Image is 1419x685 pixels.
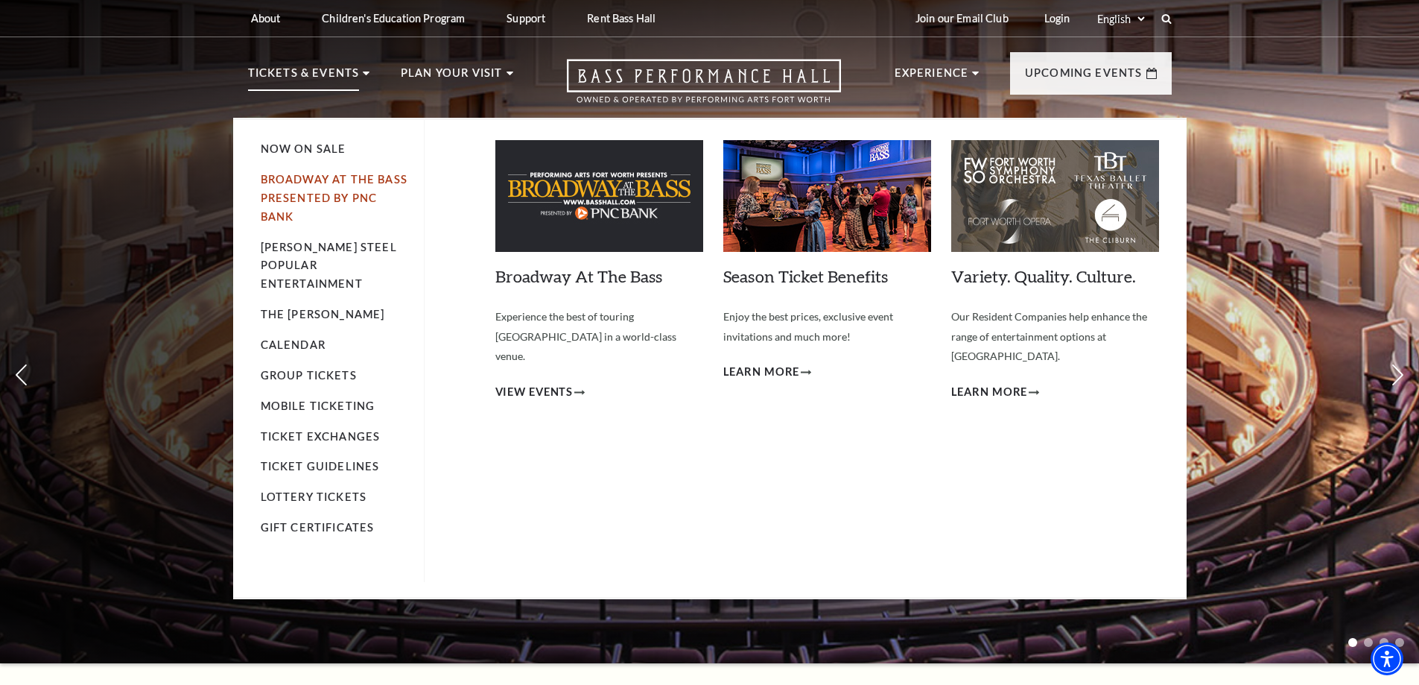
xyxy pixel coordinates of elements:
[951,383,1040,402] a: Learn More Variety. Quality. Culture.
[895,64,969,91] p: Experience
[1371,643,1403,675] div: Accessibility Menu
[248,64,360,91] p: Tickets & Events
[261,142,346,155] a: Now On Sale
[951,307,1159,367] p: Our Resident Companies help enhance the range of entertainment options at [GEOGRAPHIC_DATA].
[507,12,545,25] p: Support
[495,140,703,252] img: Broadway At The Bass
[587,12,655,25] p: Rent Bass Hall
[261,369,357,382] a: Group Tickets
[261,460,380,473] a: Ticket Guidelines
[723,363,800,382] span: Learn More
[1025,64,1143,91] p: Upcoming Events
[251,12,281,25] p: About
[495,307,703,367] p: Experience the best of touring [GEOGRAPHIC_DATA] in a world-class venue.
[951,383,1028,402] span: Learn More
[495,383,574,402] span: View Events
[723,140,931,252] img: Season Ticket Benefits
[261,430,381,443] a: Ticket Exchanges
[261,490,367,503] a: Lottery Tickets
[513,59,895,118] a: Open this option
[495,383,585,402] a: View Events
[495,266,662,286] a: Broadway At The Bass
[261,173,407,223] a: Broadway At The Bass presented by PNC Bank
[723,266,888,286] a: Season Ticket Benefits
[261,338,326,351] a: Calendar
[401,64,503,91] p: Plan Your Visit
[261,308,385,321] a: The [PERSON_NAME]
[261,521,375,534] a: Gift Certificates
[951,140,1159,252] img: Variety. Quality. Culture.
[1094,12,1147,26] select: Select:
[723,307,931,347] p: Enjoy the best prices, exclusive event invitations and much more!
[951,266,1136,286] a: Variety. Quality. Culture.
[322,12,465,25] p: Children's Education Program
[261,400,375,412] a: Mobile Ticketing
[723,363,812,382] a: Learn More Season Ticket Benefits
[261,241,397,291] a: [PERSON_NAME] Steel Popular Entertainment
